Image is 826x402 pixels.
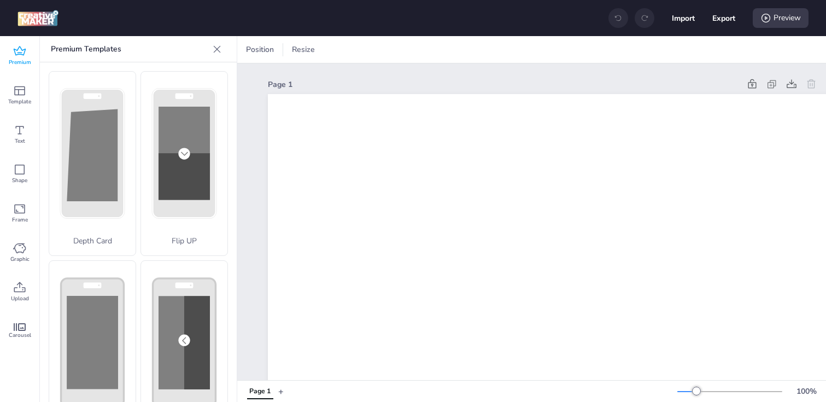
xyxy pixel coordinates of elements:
[141,235,227,247] p: Flip UP
[8,97,31,106] span: Template
[249,387,271,397] div: Page 1
[9,331,31,340] span: Carousel
[49,235,136,247] p: Depth Card
[9,58,31,67] span: Premium
[15,137,25,145] span: Text
[290,44,317,55] span: Resize
[12,215,28,224] span: Frame
[244,44,276,55] span: Position
[11,294,29,303] span: Upload
[10,255,30,264] span: Graphic
[17,10,58,26] img: logo Creative Maker
[672,7,695,30] button: Import
[242,382,278,401] div: Tabs
[268,79,740,90] div: Page 1
[753,8,809,28] div: Preview
[793,386,819,397] div: 100 %
[278,382,284,401] button: +
[12,176,27,185] span: Shape
[712,7,735,30] button: Export
[51,36,208,62] p: Premium Templates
